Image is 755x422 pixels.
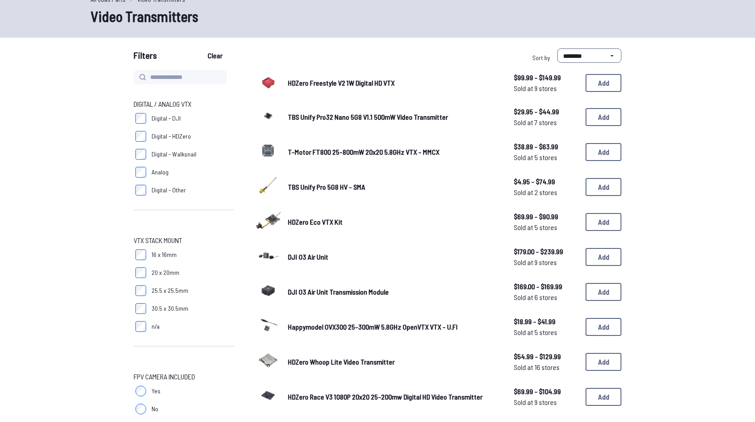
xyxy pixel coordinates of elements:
button: Add [586,74,621,92]
span: Sold at 6 stores [514,292,578,303]
img: image [256,208,281,233]
span: Happymodel OVX300 25-300mW 5.8GHz OpenVTX VTX - U.Fl [288,322,457,331]
h1: Video Transmitters [91,5,664,27]
button: Add [586,143,621,161]
img: image [256,383,281,408]
input: 30.5 x 30.5mm [135,303,146,314]
input: n/a [135,321,146,332]
span: HDZero Eco VTX Kit [288,218,343,226]
span: DJI O3 Air Unit [288,252,328,261]
a: image [256,348,281,376]
button: Add [586,178,621,196]
button: Clear [200,48,230,63]
span: 30.5 x 30.5mm [152,304,188,313]
button: Add [586,248,621,266]
button: Add [586,388,621,406]
input: No [135,404,146,414]
span: DJI O3 Air Unit Transmission Module [288,287,389,296]
span: Analog [152,168,169,177]
a: image [256,173,281,201]
select: Sort by [557,48,621,63]
span: Sold at 9 stores [514,257,578,268]
button: Add [586,108,621,126]
span: $69.99 - $104.99 [514,386,578,397]
span: Digital - DJI [152,114,181,123]
input: Digital - HDZero [135,131,146,142]
img: image [256,173,281,198]
span: 25.5 x 25.5mm [152,286,188,295]
span: Filters [134,48,157,66]
img: image [256,72,281,93]
a: image [256,208,281,236]
a: DJI O3 Air Unit Transmission Module [288,287,499,297]
span: Sold at 5 stores [514,327,578,338]
button: Add [586,213,621,231]
span: $4.95 - $74.99 [514,176,578,187]
span: $29.95 - $44.99 [514,106,578,117]
span: $169.00 - $169.99 [514,281,578,292]
a: HDZero Freestyle V2 1W Digital HD VTX [288,78,499,88]
a: image [256,383,281,411]
span: TBS Unify Pro 5G8 HV - SMA [288,183,365,191]
span: $18.99 - $41.99 [514,316,578,327]
span: $99.99 - $149.99 [514,72,578,83]
a: image [256,70,281,96]
input: Digital - Walksnail [135,149,146,160]
span: $179.00 - $239.99 [514,246,578,257]
button: Add [586,318,621,336]
a: HDZero Eco VTX Kit [288,217,499,227]
span: $54.99 - $129.99 [514,351,578,362]
img: image [256,103,281,128]
span: Sold at 5 stores [514,152,578,163]
span: 16 x 16mm [152,250,177,259]
input: 25.5 x 25.5mm [135,285,146,296]
img: image [256,138,281,163]
input: Digital - DJI [135,113,146,124]
span: Sold at 16 stores [514,362,578,373]
input: Yes [135,386,146,396]
a: HDZero Whoop Lite Video Transmitter [288,357,499,367]
span: Sort by [532,54,550,61]
span: Sold at 9 stores [514,83,578,94]
img: image [256,243,281,268]
a: TBS Unify Pro32 Nano 5G8 V1.1 500mW Video Transmitter [288,112,499,122]
img: image [256,278,281,303]
input: Analog [135,167,146,178]
a: T-Motor FT800 25-800mW 20x20 5.8GHz VTX - MMCX [288,147,499,157]
input: 20 x 20mm [135,267,146,278]
img: image [256,348,281,373]
a: HDZero Race V3 1080P 20x20 25-200mw Digital HD Video Transmitter [288,392,499,402]
input: Digital - Other [135,185,146,196]
span: No [152,405,158,413]
input: 16 x 16mm [135,249,146,260]
span: FPV Camera Included [134,371,195,382]
span: Digital - HDZero [152,132,191,141]
button: Add [586,283,621,301]
span: Digital - Other [152,186,186,195]
a: image [256,103,281,131]
span: Sold at 9 stores [514,397,578,408]
span: n/a [152,322,160,331]
span: $69.99 - $90.99 [514,211,578,222]
span: T-Motor FT800 25-800mW 20x20 5.8GHz VTX - MMCX [288,148,439,156]
span: Sold at 7 stores [514,117,578,128]
a: image [256,313,281,341]
span: Sold at 2 stores [514,187,578,198]
button: Add [586,353,621,371]
span: VTX Stack Mount [134,235,182,246]
a: image [256,138,281,166]
span: 20 x 20mm [152,268,179,277]
span: HDZero Freestyle V2 1W Digital HD VTX [288,78,395,87]
span: Digital - Walksnail [152,150,196,159]
img: image [256,313,281,338]
span: TBS Unify Pro32 Nano 5G8 V1.1 500mW Video Transmitter [288,113,448,121]
span: Sold at 5 stores [514,222,578,233]
a: image [256,278,281,306]
span: Yes [152,387,161,396]
span: HDZero Race V3 1080P 20x20 25-200mw Digital HD Video Transmitter [288,392,482,401]
a: DJI O3 Air Unit [288,252,499,262]
span: Digital / Analog VTX [134,99,191,109]
a: image [256,243,281,271]
span: HDZero Whoop Lite Video Transmitter [288,357,395,366]
a: TBS Unify Pro 5G8 HV - SMA [288,182,499,192]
